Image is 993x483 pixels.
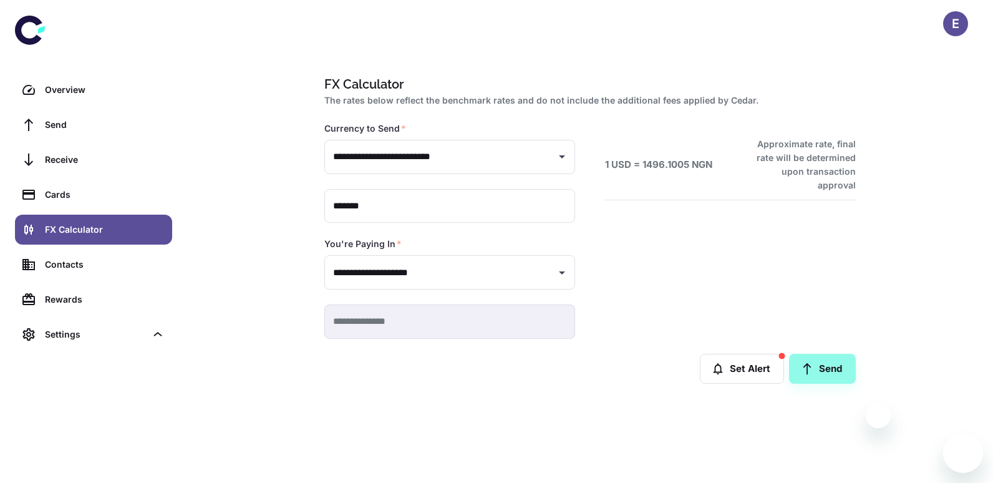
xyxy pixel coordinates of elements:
label: Currency to Send [324,122,406,135]
a: Rewards [15,285,172,315]
a: Overview [15,75,172,105]
a: FX Calculator [15,215,172,245]
a: Contacts [15,250,172,280]
div: Rewards [45,293,165,306]
div: Contacts [45,258,165,271]
div: Cards [45,188,165,202]
a: Send [15,110,172,140]
a: Cards [15,180,172,210]
button: Set Alert [700,354,784,384]
a: Send [789,354,856,384]
div: Receive [45,153,165,167]
div: FX Calculator [45,223,165,237]
button: Open [553,264,571,281]
a: Receive [15,145,172,175]
h6: Approximate rate, final rate will be determined upon transaction approval [743,137,856,192]
div: Settings [15,320,172,349]
div: Overview [45,83,165,97]
button: E [943,11,968,36]
div: Send [45,118,165,132]
iframe: Close message [866,403,891,428]
label: You're Paying In [324,238,402,250]
div: Settings [45,328,146,341]
iframe: Button to launch messaging window [943,433,983,473]
h1: FX Calculator [324,75,851,94]
h6: 1 USD = 1496.1005 NGN [605,158,712,172]
button: Open [553,148,571,165]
